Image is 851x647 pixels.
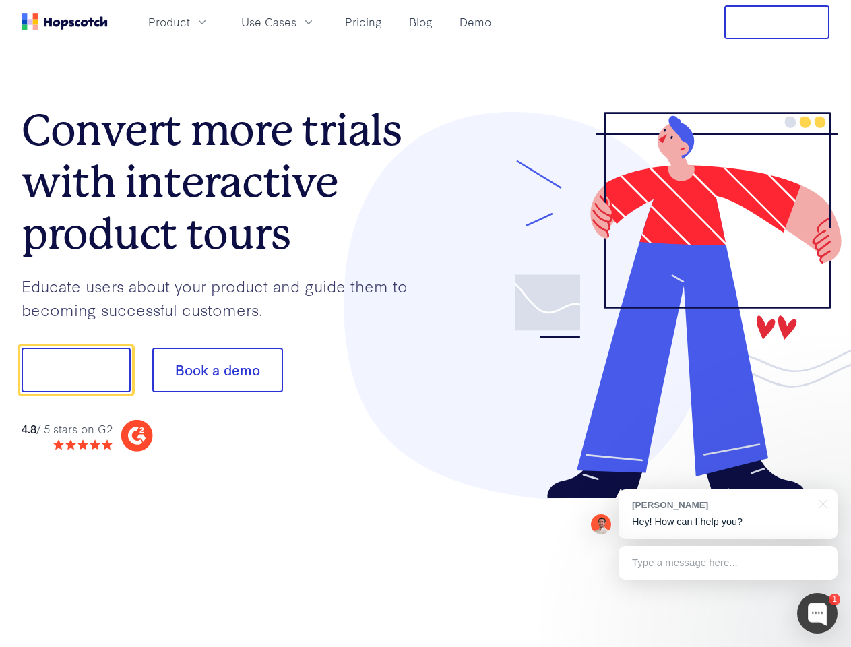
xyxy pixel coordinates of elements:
span: Product [148,13,190,30]
strong: 4.8 [22,421,36,436]
div: 1 [829,594,840,605]
a: Home [22,13,108,30]
a: Demo [454,11,497,33]
button: Product [140,11,217,33]
p: Educate users about your product and guide them to becoming successful customers. [22,274,426,321]
div: / 5 stars on G2 [22,421,113,437]
button: Free Trial [724,5,829,39]
button: Book a demo [152,348,283,392]
a: Pricing [340,11,387,33]
a: Blog [404,11,438,33]
div: Type a message here... [619,546,838,580]
div: [PERSON_NAME] [632,499,811,512]
p: Hey! How can I help you? [632,515,824,529]
button: Show me! [22,348,131,392]
img: Mark Spera [591,514,611,534]
h1: Convert more trials with interactive product tours [22,104,426,259]
span: Use Cases [241,13,296,30]
button: Use Cases [233,11,323,33]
